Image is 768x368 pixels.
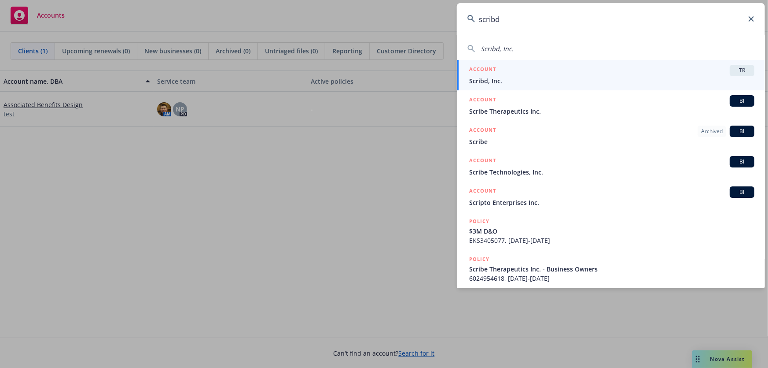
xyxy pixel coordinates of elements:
[469,186,496,197] h5: ACCOUNT
[733,158,751,166] span: BI
[469,65,496,75] h5: ACCOUNT
[481,45,514,53] span: Scribd, Inc.
[457,212,765,250] a: POLICY$3M D&OEKS3405077, [DATE]-[DATE]
[469,274,754,283] span: 6024954618, [DATE]-[DATE]
[469,217,489,226] h5: POLICY
[733,67,751,74] span: TR
[469,107,754,116] span: Scribe Therapeutics Inc.
[469,227,754,236] span: $3M D&O
[733,188,751,196] span: BI
[733,97,751,105] span: BI
[457,182,765,212] a: ACCOUNTBIScripto Enterprises Inc.
[701,127,723,135] span: Archived
[469,95,496,106] h5: ACCOUNT
[469,126,496,136] h5: ACCOUNT
[469,76,754,85] span: Scribd, Inc.
[457,250,765,288] a: POLICYScribe Therapeutics Inc. - Business Owners6024954618, [DATE]-[DATE]
[457,3,765,35] input: Search...
[457,151,765,182] a: ACCOUNTBIScribe Technologies, Inc.
[457,60,765,90] a: ACCOUNTTRScribd, Inc.
[457,121,765,151] a: ACCOUNTArchivedBIScribe
[469,198,754,207] span: Scripto Enterprises Inc.
[469,236,754,245] span: EKS3405077, [DATE]-[DATE]
[469,167,754,177] span: Scribe Technologies, Inc.
[733,127,751,135] span: BI
[469,137,754,146] span: Scribe
[469,264,754,274] span: Scribe Therapeutics Inc. - Business Owners
[469,156,496,167] h5: ACCOUNT
[457,90,765,121] a: ACCOUNTBIScribe Therapeutics Inc.
[469,255,489,264] h5: POLICY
